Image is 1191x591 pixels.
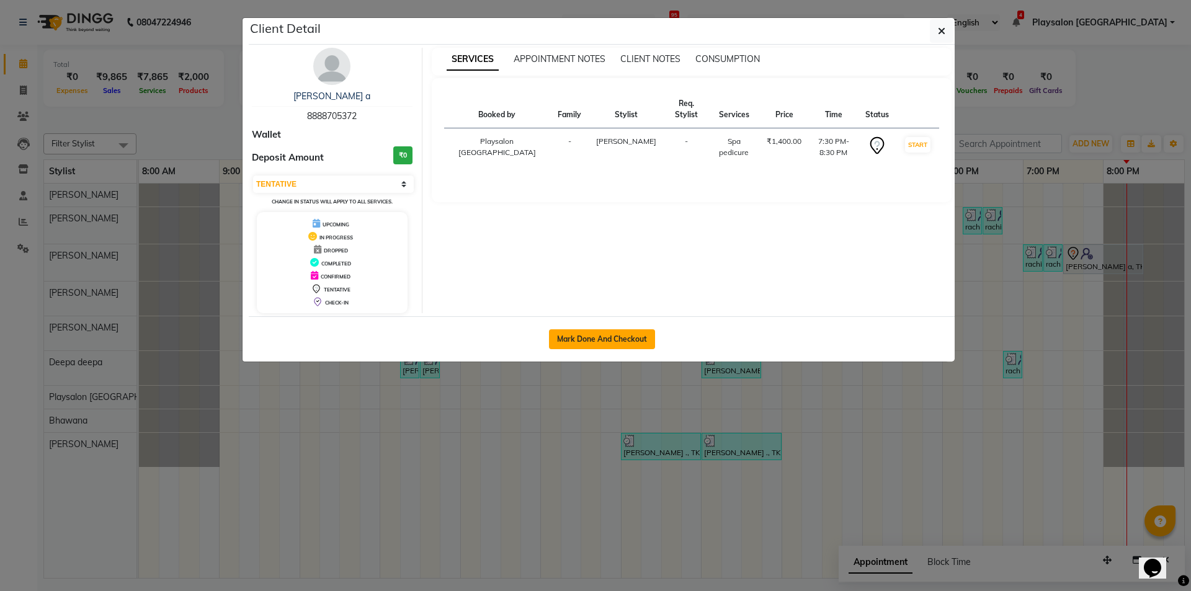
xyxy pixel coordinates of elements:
th: Stylist [589,91,664,128]
td: 7:30 PM-8:30 PM [809,128,858,166]
span: CONSUMPTION [695,53,760,64]
span: CONFIRMED [321,273,350,280]
th: Price [759,91,809,128]
img: avatar [313,48,350,85]
span: SERVICES [447,48,499,71]
iframe: chat widget [1139,541,1179,579]
th: Booked by [444,91,551,128]
th: Family [550,91,589,128]
th: Req. Stylist [664,91,708,128]
span: TENTATIVE [324,287,350,293]
td: - [664,128,708,166]
button: START [905,137,930,153]
th: Time [809,91,858,128]
td: - [550,128,589,166]
div: Spa pedicure [716,136,752,158]
span: 8888705372 [307,110,357,122]
span: DROPPED [324,247,348,254]
span: COMPLETED [321,260,351,267]
span: APPOINTMENT NOTES [514,53,605,64]
button: Mark Done And Checkout [549,329,655,349]
span: IN PROGRESS [319,234,353,241]
span: CHECK-IN [325,300,349,306]
small: Change in status will apply to all services. [272,198,393,205]
span: Wallet [252,128,281,142]
span: CLIENT NOTES [620,53,680,64]
span: Deposit Amount [252,151,324,165]
span: UPCOMING [323,221,349,228]
th: Status [858,91,896,128]
th: Services [708,91,759,128]
span: [PERSON_NAME] [596,136,656,146]
a: [PERSON_NAME] a [293,91,370,102]
h5: Client Detail [250,19,321,38]
td: Playsalon [GEOGRAPHIC_DATA] [444,128,551,166]
div: ₹1,400.00 [767,136,801,147]
h3: ₹0 [393,146,413,164]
